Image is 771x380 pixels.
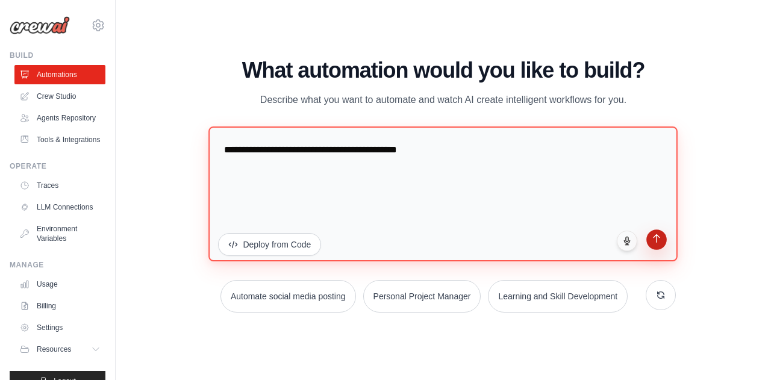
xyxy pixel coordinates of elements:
button: Deploy from Code [218,233,321,256]
iframe: Chat Widget [711,322,771,380]
a: Agents Repository [14,108,105,128]
p: Describe what you want to automate and watch AI create intelligent workflows for you. [241,92,646,108]
h1: What automation would you like to build? [211,58,675,83]
a: Traces [14,176,105,195]
a: Crew Studio [14,87,105,106]
div: Build [10,51,105,60]
div: Operate [10,161,105,171]
a: Billing [14,296,105,316]
a: Usage [14,275,105,294]
a: Settings [14,318,105,337]
button: Personal Project Manager [363,280,481,313]
span: Resources [37,344,71,354]
a: Automations [14,65,105,84]
a: Environment Variables [14,219,105,248]
a: Tools & Integrations [14,130,105,149]
img: Logo [10,16,70,34]
button: Learning and Skill Development [488,280,628,313]
a: LLM Connections [14,198,105,217]
div: Manage [10,260,105,270]
button: Automate social media posting [220,280,356,313]
button: Resources [14,340,105,359]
